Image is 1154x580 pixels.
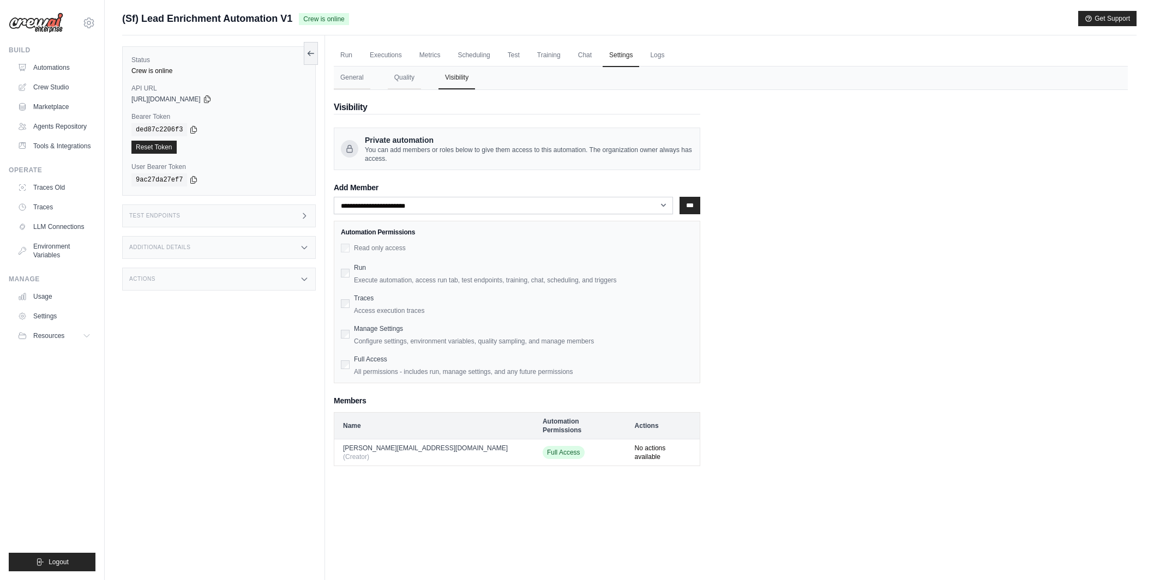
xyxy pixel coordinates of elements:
[299,13,348,25] span: Crew is online
[131,162,306,171] label: User Bearer Token
[129,244,190,251] h3: Additional Details
[131,123,187,136] code: ded87c2206f3
[334,412,534,439] th: Name
[131,84,306,93] label: API URL
[9,13,63,33] img: Logo
[354,355,387,363] label: Full Access
[572,44,598,67] a: Chat
[334,67,1128,89] nav: Tabs
[334,183,700,192] h3: Add Member
[413,44,447,67] a: Metrics
[9,166,95,174] div: Operate
[334,439,534,466] td: [PERSON_NAME][EMAIL_ADDRESS][DOMAIN_NAME]
[13,327,95,345] button: Resources
[131,141,177,154] a: Reset Token
[451,44,496,67] a: Scheduling
[13,118,95,135] a: Agents Repository
[131,67,306,75] div: Crew is online
[13,238,95,264] a: Environment Variables
[334,67,370,89] button: General
[122,11,292,26] span: (Sf) Lead Enrichment Automation V1
[354,294,374,302] label: Traces
[626,412,700,439] th: Actions
[13,307,95,325] a: Settings
[438,67,475,89] button: Visibility
[644,44,671,67] a: Logs
[603,44,639,67] a: Settings
[354,337,693,346] label: Configure settings, environment variables, quality sampling, and manage members
[129,213,181,219] h3: Test Endpoints
[9,553,95,571] button: Logout
[354,325,403,333] label: Manage Settings
[543,446,585,459] span: Full Access
[13,179,95,196] a: Traces Old
[9,46,95,55] div: Build
[131,112,306,121] label: Bearer Token
[534,412,626,439] th: Automation Permissions
[131,95,201,104] span: [URL][DOMAIN_NAME]
[33,331,64,340] span: Resources
[1099,528,1154,580] iframe: Chat Widget
[388,67,421,89] button: Quality
[334,101,700,114] h2: Visibility
[13,98,95,116] a: Marketplace
[334,396,700,406] h3: Members
[354,244,406,252] label: Read only access
[13,78,95,96] a: Crew Studio
[49,558,69,566] span: Logout
[13,137,95,155] a: Tools & Integrations
[354,367,693,376] label: All permissions - includes run, manage settings, and any future permissions
[343,453,369,461] span: (Creator)
[13,288,95,305] a: Usage
[131,173,187,186] code: 9ac27da27ef7
[334,44,359,67] a: Run
[365,135,693,146] span: Private automation
[354,264,366,271] label: Run
[13,218,95,235] a: LLM Connections
[129,276,155,282] h3: Actions
[9,275,95,283] div: Manage
[13,198,95,216] a: Traces
[341,228,693,237] h3: Automation Permissions
[626,439,700,466] td: No actions available
[131,56,306,64] label: Status
[13,59,95,76] a: Automations
[363,44,408,67] a: Executions
[365,146,693,163] span: You can add members or roles below to give them access to this automation. The organization owner...
[1078,11,1137,26] button: Get Support
[354,306,693,315] label: Access execution traces
[354,276,693,285] label: Execute automation, access run tab, test endpoints, training, chat, scheduling, and triggers
[501,44,526,67] a: Test
[531,44,567,67] a: Training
